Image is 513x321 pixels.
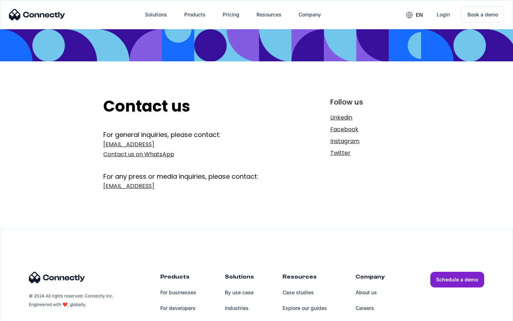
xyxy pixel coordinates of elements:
ul: Language list [14,309,43,319]
img: Connectly Logo [29,272,85,283]
div: © 2024 All rights reserved. Connectly Inc. Engineered with ❤️, globally. [29,292,114,309]
h2: Contact us [103,97,284,116]
div: Pricing [223,10,239,20]
div: Company [299,10,321,20]
div: For any press or media inquiries, please contact: [103,161,284,181]
a: About us [356,285,385,300]
a: Schedule a demo [430,272,484,287]
a: For developers [160,300,196,316]
div: Follow us [330,97,410,107]
a: Case studies [283,285,327,300]
div: Solutions [145,10,167,20]
div: Resources [256,10,281,20]
div: Solutions [225,272,254,285]
a: Book a demo [461,6,504,23]
a: Careers [356,300,385,316]
a: Instagram [330,136,410,146]
div: For general inquiries, please contact: [103,130,284,139]
div: Products [160,272,196,285]
a: [EMAIL_ADDRESS] [103,181,284,191]
a: Facebook [330,124,410,134]
a: Industries [225,300,254,316]
div: Company [356,272,385,285]
a: Twitter [330,148,410,158]
aside: Language selected: English [7,309,43,319]
div: Login [437,10,450,20]
a: Linkedin [330,113,410,123]
a: Login [431,6,456,23]
div: Resources [283,272,327,285]
a: [EMAIL_ADDRESS]Contact us on WhatsApp [103,139,284,159]
a: Explore our guides [283,300,327,316]
a: Pricing [217,6,245,23]
div: en [416,10,423,20]
div: Products [184,10,206,20]
img: Connectly Logo [9,9,65,20]
a: For businesses [160,285,196,300]
a: By use case [225,285,254,300]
